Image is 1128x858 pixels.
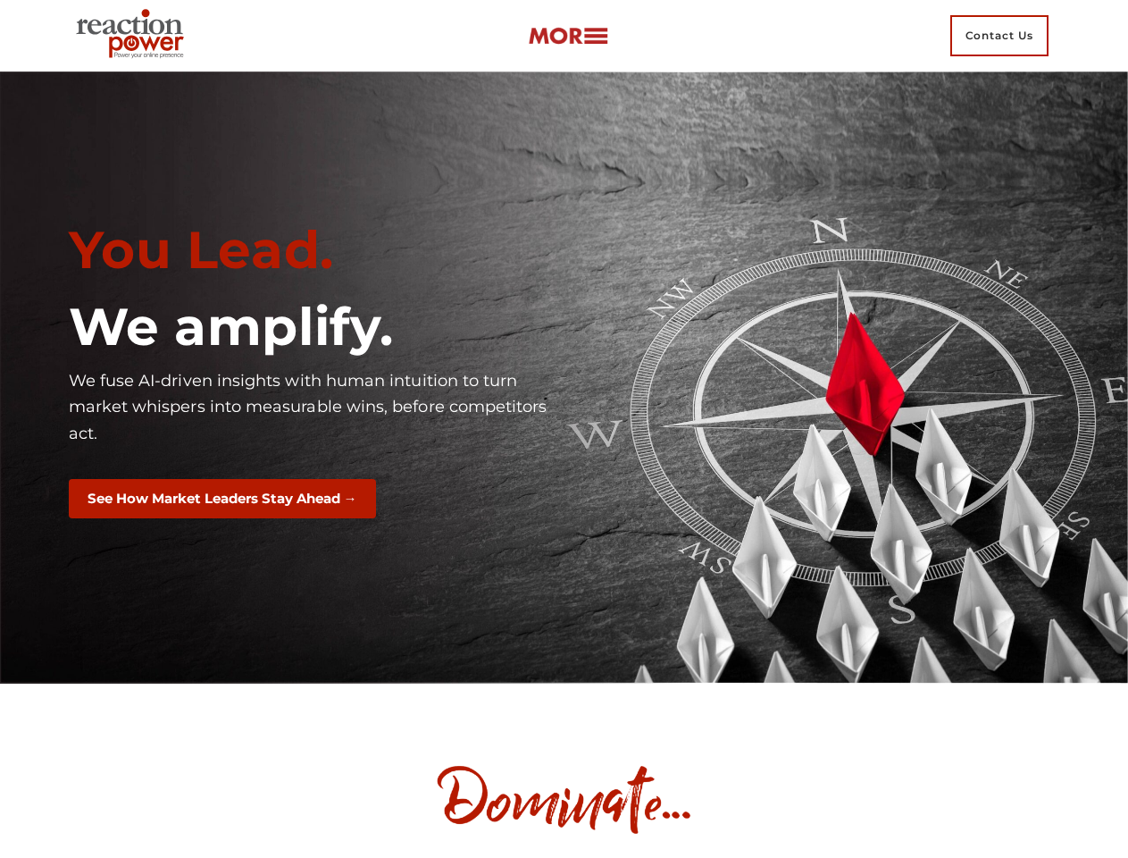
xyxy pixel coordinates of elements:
[528,26,608,46] img: more-btn.png
[69,368,551,448] p: We fuse AI-driven insights with human intuition to turn market whispers into measurable wins, bef...
[69,488,376,508] a: See How Market Leaders Stay Ahead →
[950,15,1049,56] span: Contact Us
[69,218,334,282] span: You Lead.
[69,296,551,359] h1: We amplify.
[69,4,198,68] img: Executive Branding | Personal Branding Agency
[430,760,698,840] img: Dominate image
[69,479,376,519] button: See How Market Leaders Stay Ahead →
